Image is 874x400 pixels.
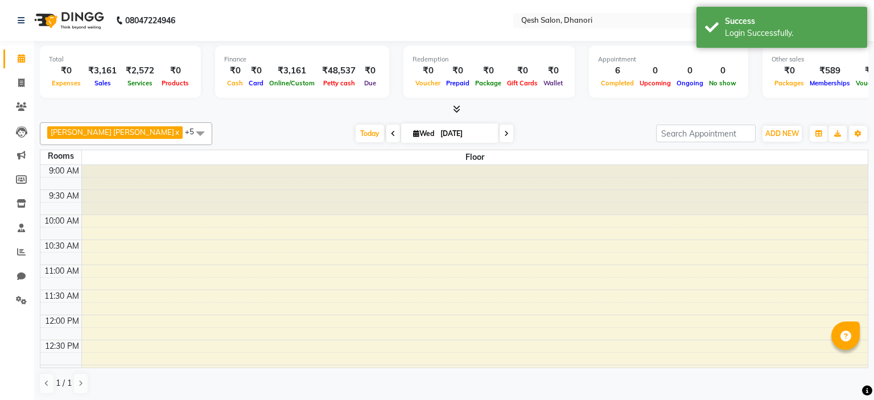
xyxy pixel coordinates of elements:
[121,64,159,77] div: ₹2,572
[807,79,853,87] span: Memberships
[185,127,203,136] span: +5
[706,64,739,77] div: 0
[42,240,81,252] div: 10:30 AM
[40,150,81,162] div: Rooms
[413,55,566,64] div: Redemption
[49,79,84,87] span: Expenses
[504,64,541,77] div: ₹0
[320,79,358,87] span: Petty cash
[174,127,179,137] a: x
[84,64,121,77] div: ₹3,161
[674,64,706,77] div: 0
[125,5,175,36] b: 08047224946
[807,64,853,77] div: ₹589
[125,79,155,87] span: Services
[159,64,192,77] div: ₹0
[246,64,266,77] div: ₹0
[29,5,107,36] img: logo
[266,79,318,87] span: Online/Custom
[42,265,81,277] div: 11:00 AM
[56,377,72,389] span: 1 / 1
[318,64,360,77] div: ₹48,537
[443,79,472,87] span: Prepaid
[826,354,863,389] iframe: chat widget
[598,55,739,64] div: Appointment
[47,165,81,177] div: 9:00 AM
[49,55,192,64] div: Total
[598,64,637,77] div: 6
[410,129,437,138] span: Wed
[224,79,246,87] span: Cash
[706,79,739,87] span: No show
[47,365,81,377] div: 1:00 PM
[413,64,443,77] div: ₹0
[246,79,266,87] span: Card
[82,150,868,164] span: Floor
[762,126,802,142] button: ADD NEW
[43,340,81,352] div: 12:30 PM
[656,125,756,142] input: Search Appointment
[772,79,807,87] span: Packages
[224,64,246,77] div: ₹0
[637,79,674,87] span: Upcoming
[224,55,380,64] div: Finance
[159,79,192,87] span: Products
[541,64,566,77] div: ₹0
[51,127,174,137] span: [PERSON_NAME] [PERSON_NAME]
[472,79,504,87] span: Package
[541,79,566,87] span: Wallet
[772,64,807,77] div: ₹0
[92,79,114,87] span: Sales
[437,125,494,142] input: 2025-09-03
[47,190,81,202] div: 9:30 AM
[472,64,504,77] div: ₹0
[725,27,859,39] div: Login Successfully.
[674,79,706,87] span: Ongoing
[725,15,859,27] div: Success
[413,79,443,87] span: Voucher
[42,215,81,227] div: 10:00 AM
[637,64,674,77] div: 0
[443,64,472,77] div: ₹0
[42,290,81,302] div: 11:30 AM
[356,125,384,142] span: Today
[266,64,318,77] div: ₹3,161
[504,79,541,87] span: Gift Cards
[43,315,81,327] div: 12:00 PM
[361,79,379,87] span: Due
[598,79,637,87] span: Completed
[49,64,84,77] div: ₹0
[360,64,380,77] div: ₹0
[765,129,799,138] span: ADD NEW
